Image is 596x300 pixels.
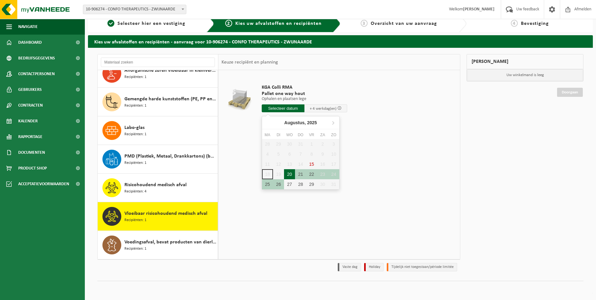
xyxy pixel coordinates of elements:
[262,97,347,101] p: Ophalen en plaatsen lege
[124,160,146,166] span: Recipiënten: 1
[262,179,273,189] div: 25
[98,145,218,174] button: PMD (Plastiek, Metaal, Drankkartons) (bedrijven) Recipiënten: 1
[124,131,146,137] span: Recipiënten: 1
[18,176,69,192] span: Acceptatievoorwaarden
[18,160,47,176] span: Product Shop
[88,35,593,47] h2: Kies uw afvalstoffen en recipiënten - aanvraag voor 10-906274 - CONFO THERAPEUTICS - ZWIJNAARDE
[124,217,146,223] span: Recipiënten: 1
[91,20,202,27] a: 1Selecteer hier een vestiging
[124,95,216,103] span: Gemengde harde kunststoffen (PE, PP en PVC), recycleerbaar (industrieel)
[306,169,317,179] div: 22
[124,246,146,252] span: Recipiënten: 1
[284,179,295,189] div: 27
[124,74,146,80] span: Recipiënten: 1
[124,189,146,195] span: Recipiënten: 4
[361,20,368,27] span: 3
[124,67,216,74] span: Anorganische zuren vloeibaar in kleinverpakking
[295,179,306,189] div: 28
[284,169,295,179] div: 20
[463,7,495,12] strong: [PERSON_NAME]
[124,238,216,246] span: Voedingsafval, bevat producten van dierlijke oorsprong, onverpakt, categorie 3
[98,88,218,116] button: Gemengde harde kunststoffen (PE, PP en PVC), recycleerbaar (industrieel) Recipiënten: 1
[18,66,55,82] span: Contactpersonen
[107,20,114,27] span: 1
[282,118,320,128] div: Augustus,
[262,84,347,91] span: KGA Colli RMA
[124,210,207,217] span: Vloeibaar risicohoudend medisch afval
[262,132,273,138] div: ma
[101,58,215,67] input: Materiaal zoeken
[18,145,45,160] span: Documenten
[306,132,317,138] div: vr
[18,35,42,50] span: Dashboard
[371,21,437,26] span: Overzicht van uw aanvraag
[98,116,218,145] button: Labo-glas Recipiënten: 1
[98,231,218,259] button: Voedingsafval, bevat producten van dierlijke oorsprong, onverpakt, categorie 3 Recipiënten: 1
[284,132,295,138] div: wo
[295,169,306,179] div: 21
[124,153,216,160] span: PMD (Plastiek, Metaal, Drankkartons) (bedrijven)
[521,21,549,26] span: Bevestiging
[124,124,145,131] span: Labo-glas
[328,132,339,138] div: zo
[18,50,55,66] span: Bedrijfsgegevens
[307,120,317,125] i: 2025
[118,21,185,26] span: Selecteer hier een vestiging
[124,103,146,109] span: Recipiënten: 1
[467,69,583,81] p: Uw winkelmand is leeg
[273,132,284,138] div: di
[98,59,218,88] button: Anorganische zuren vloeibaar in kleinverpakking Recipiënten: 1
[218,54,281,70] div: Keuze recipiënt en planning
[262,91,347,97] span: Pallet one way hout
[83,5,186,14] span: 10-906274 - CONFO THERAPEUTICS - ZWIJNAARDE
[467,54,583,69] div: [PERSON_NAME]
[317,132,328,138] div: za
[364,263,384,271] li: Holiday
[235,21,322,26] span: Kies uw afvalstoffen en recipiënten
[98,202,218,231] button: Vloeibaar risicohoudend medisch afval Recipiënten: 1
[306,179,317,189] div: 29
[18,82,42,97] span: Gebruikers
[18,113,38,129] span: Kalender
[557,88,583,97] a: Doorgaan
[295,132,306,138] div: do
[98,174,218,202] button: Risicohoudend medisch afval Recipiënten: 4
[387,263,457,271] li: Tijdelijk niet toegestaan/période limitée
[310,107,336,111] span: + 4 werkdag(en)
[511,20,518,27] span: 4
[262,104,304,112] input: Selecteer datum
[124,181,187,189] span: Risicohoudend medisch afval
[18,19,38,35] span: Navigatie
[225,20,232,27] span: 2
[18,129,42,145] span: Rapportage
[273,179,284,189] div: 26
[338,263,361,271] li: Vaste dag
[18,97,43,113] span: Contracten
